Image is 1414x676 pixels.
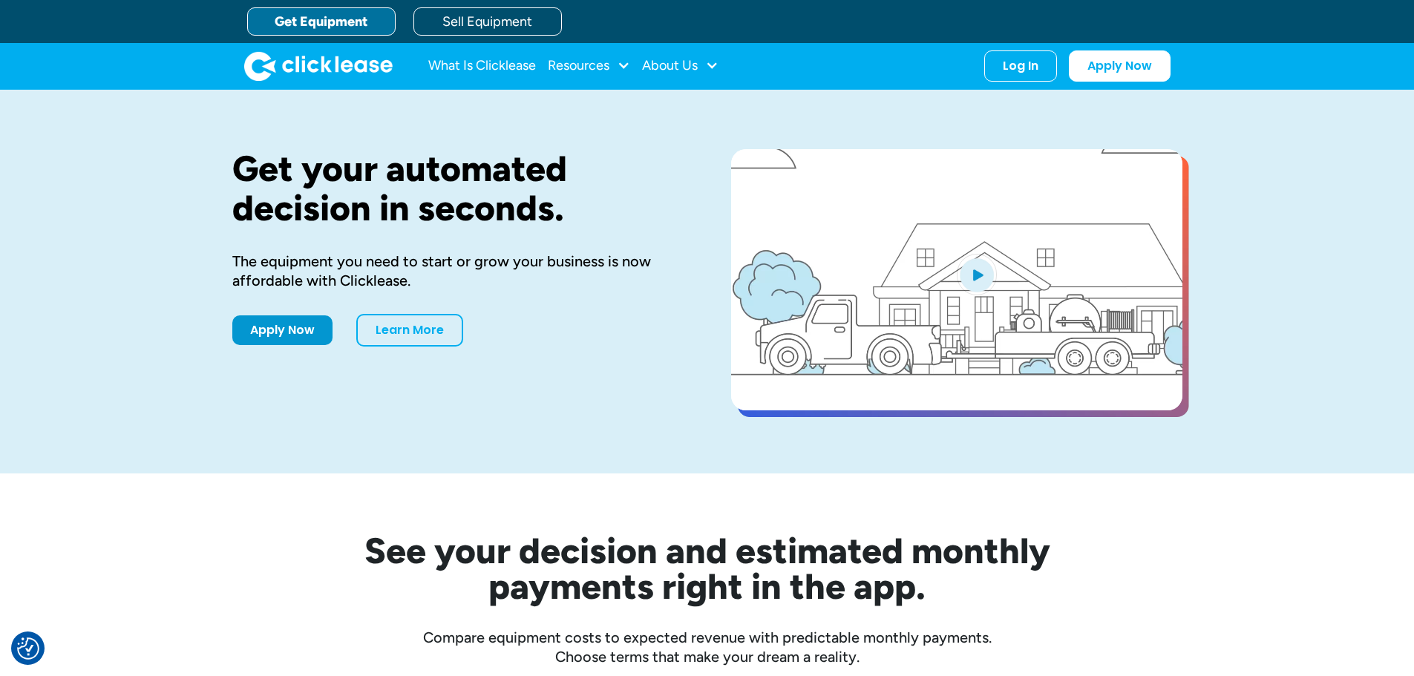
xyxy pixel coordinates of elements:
[413,7,562,36] a: Sell Equipment
[244,51,393,81] a: home
[428,51,536,81] a: What Is Clicklease
[247,7,396,36] a: Get Equipment
[17,637,39,660] button: Consent Preferences
[232,315,333,345] a: Apply Now
[17,637,39,660] img: Revisit consent button
[548,51,630,81] div: Resources
[292,533,1123,604] h2: See your decision and estimated monthly payments right in the app.
[232,149,684,228] h1: Get your automated decision in seconds.
[1003,59,1038,73] div: Log In
[1069,50,1171,82] a: Apply Now
[731,149,1182,410] a: open lightbox
[356,314,463,347] a: Learn More
[642,51,719,81] div: About Us
[957,254,997,295] img: Blue play button logo on a light blue circular background
[232,252,684,290] div: The equipment you need to start or grow your business is now affordable with Clicklease.
[232,628,1182,666] div: Compare equipment costs to expected revenue with predictable monthly payments. Choose terms that ...
[244,51,393,81] img: Clicklease logo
